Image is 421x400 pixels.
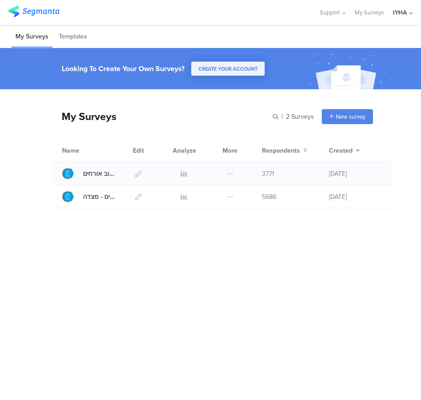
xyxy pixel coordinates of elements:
button: CREATE YOUR ACCOUNT [191,62,265,76]
div: Looking To Create Your Own Surveys? [62,63,184,74]
li: My Surveys [11,26,53,48]
span: | [280,112,284,121]
div: My Surveys [53,109,116,124]
a: משוב אורחים - מצדה [62,191,116,202]
span: 5686 [262,192,276,202]
div: [DATE] [329,169,382,178]
a: משוב אורחים - [GEOGRAPHIC_DATA] [62,168,116,179]
span: Support [320,8,340,17]
div: משוב אורחים - עין גדי [83,169,116,178]
span: Created [329,146,353,155]
span: New survey [336,112,365,121]
div: IYHA [393,8,407,17]
img: create_account_image.svg [298,51,392,92]
li: Templates [55,26,91,48]
span: 3771 [262,169,274,178]
div: [DATE] [329,192,382,202]
span: Respondents [262,146,300,155]
button: Respondents [262,146,307,155]
button: Created [329,146,360,155]
div: משוב אורחים - מצדה [83,192,116,202]
div: Analyze [171,139,198,162]
div: Name [62,146,116,155]
span: 2 Surveys [286,112,314,121]
span: CREATE YOUR ACCOUNT [198,65,257,72]
div: Edit [129,139,148,162]
div: More [220,139,239,162]
img: segmanta logo [8,6,59,17]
